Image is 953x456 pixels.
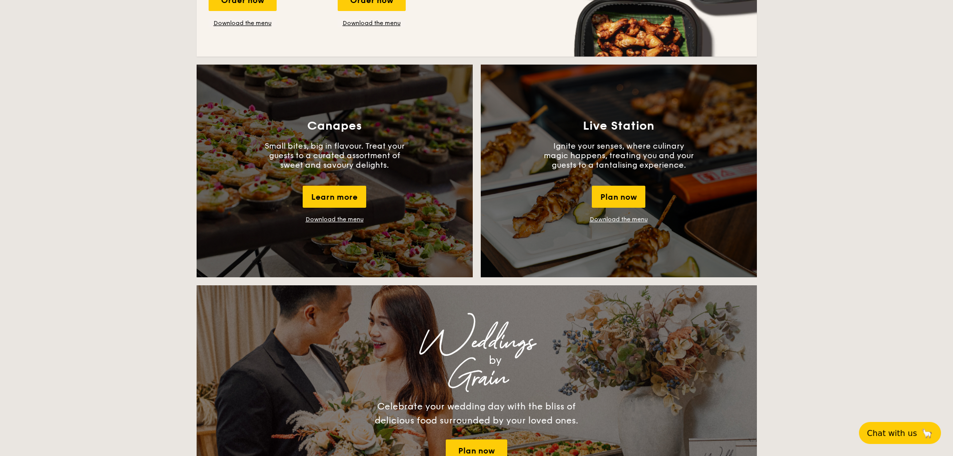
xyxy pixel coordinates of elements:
div: Grain [285,369,669,387]
div: Weddings [285,333,669,351]
a: Download the menu [306,216,364,223]
a: Download the menu [590,216,648,223]
span: Chat with us [867,428,917,438]
h3: Canapes [307,119,362,133]
span: 🦙 [921,427,933,439]
button: Chat with us🦙 [859,422,941,444]
div: Learn more [303,186,366,208]
h3: Live Station [583,119,654,133]
p: Ignite your senses, where culinary magic happens, treating you and your guests to a tantalising e... [544,141,694,170]
div: Celebrate your wedding day with the bliss of delicious food surrounded by your loved ones. [364,399,589,427]
a: Download the menu [209,19,277,27]
div: Plan now [592,186,645,208]
div: by [322,351,669,369]
a: Download the menu [338,19,406,27]
p: Small bites, big in flavour. Treat your guests to a curated assortment of sweet and savoury delig... [260,141,410,170]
